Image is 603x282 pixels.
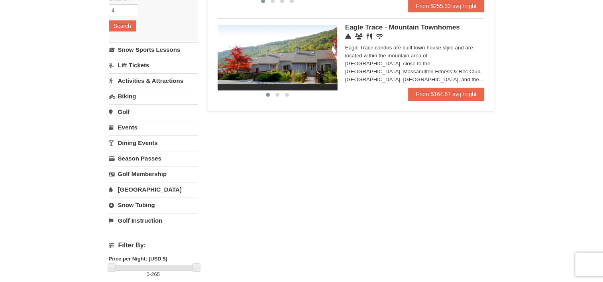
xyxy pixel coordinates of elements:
span: 265 [151,271,160,277]
label: - [109,270,198,278]
a: Dining Events [109,135,198,150]
a: Snow Sports Lessons [109,42,198,57]
a: From $164.67 avg /night [408,88,485,100]
strong: Price per Night: (USD $) [109,256,167,262]
i: Restaurant [367,33,372,39]
i: Conference Facilities [355,33,363,39]
i: Wireless Internet (free) [376,33,383,39]
a: Activities & Attractions [109,73,198,88]
i: Concierge Desk [345,33,351,39]
a: Golf [109,104,198,119]
span: 0 [147,271,149,277]
a: Golf Membership [109,166,198,181]
button: Search [109,20,136,31]
a: Lift Tickets [109,58,198,72]
a: Biking [109,89,198,104]
a: Snow Tubing [109,198,198,212]
h4: Filter By: [109,242,198,249]
a: [GEOGRAPHIC_DATA] [109,182,198,197]
a: Season Passes [109,151,198,166]
div: Eagle Trace condos are built town-house style and are located within the mountain area of [GEOGRA... [345,44,485,84]
span: Eagle Trace - Mountain Townhomes [345,23,460,31]
a: Golf Instruction [109,213,198,228]
a: Events [109,120,198,135]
